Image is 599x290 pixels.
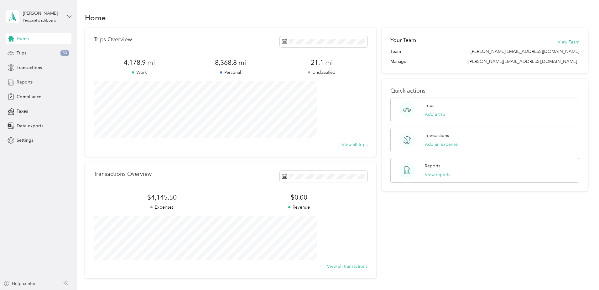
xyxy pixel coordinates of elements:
p: Trips Overview [94,36,132,43]
button: View Team [558,39,579,45]
p: Reports [425,163,440,169]
span: Reports [17,79,33,85]
span: [PERSON_NAME][EMAIL_ADDRESS][DOMAIN_NAME] [468,59,577,64]
h2: Your Team [390,36,416,44]
iframe: Everlance-gr Chat Button Frame [564,255,599,290]
span: $4,145.50 [94,193,231,202]
span: Compliance [17,94,41,100]
p: Trips [425,102,434,109]
span: $0.00 [231,193,367,202]
span: 4,178.9 mi [94,58,185,67]
button: Add a trip [425,111,445,118]
button: View all transactions [327,263,367,270]
div: Personal dashboard [23,19,56,23]
h1: Home [85,14,106,21]
p: Unclassified [276,69,367,76]
button: View reports [425,171,450,178]
button: Add an expense [425,141,458,148]
p: Quick actions [390,88,579,94]
p: Expenses [94,204,231,211]
span: Trips [17,50,26,56]
p: Transactions Overview [94,171,152,177]
p: Transactions [425,132,449,139]
span: Manager [390,58,408,65]
span: [PERSON_NAME][EMAIL_ADDRESS][DOMAIN_NAME] [471,48,579,55]
p: Personal [185,69,276,76]
span: Taxes [17,108,28,114]
p: Revenue [231,204,367,211]
p: Work [94,69,185,76]
span: 21.1 mi [276,58,367,67]
span: 8,368.8 mi [185,58,276,67]
button: View all trips [342,141,367,148]
span: 33 [60,50,69,56]
span: Data exports [17,123,43,129]
span: Settings [17,137,33,144]
div: [PERSON_NAME] [23,10,62,17]
button: Help center [3,280,35,287]
span: Transactions [17,64,42,71]
span: Team [390,48,401,55]
span: Home [17,35,29,42]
